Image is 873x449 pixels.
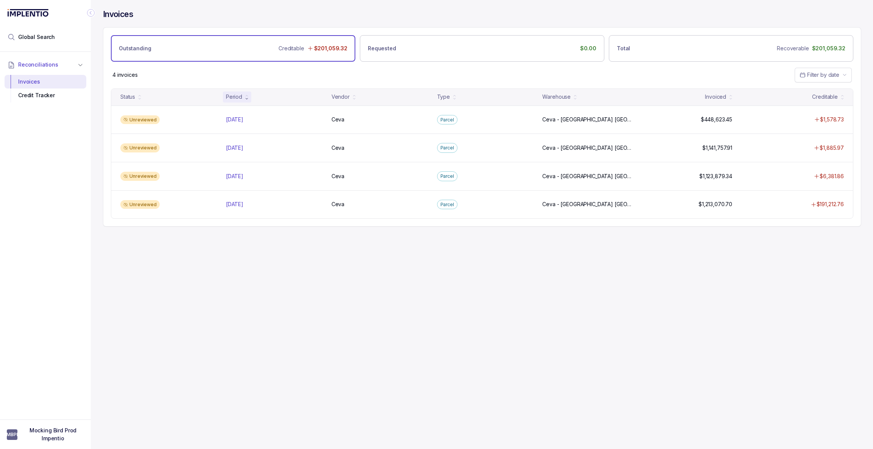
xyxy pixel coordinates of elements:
[812,45,845,52] p: $201,059.32
[5,56,86,73] button: Reconciliations
[542,116,633,123] p: Ceva - [GEOGRAPHIC_DATA] [GEOGRAPHIC_DATA], [GEOGRAPHIC_DATA] - [GEOGRAPHIC_DATA]
[368,45,396,52] p: Requested
[542,200,633,208] p: Ceva - [GEOGRAPHIC_DATA] [GEOGRAPHIC_DATA], [GEOGRAPHIC_DATA] - [GEOGRAPHIC_DATA]
[440,116,454,124] p: Parcel
[820,116,844,123] p: $1,578.73
[331,116,344,123] p: Ceva
[820,172,844,180] p: $6,381.86
[331,200,344,208] p: Ceva
[817,200,844,208] p: $191,212.76
[699,200,732,208] p: $1,213,070.70
[807,71,839,78] span: Filter by date
[795,68,852,82] button: Date Range Picker
[11,75,80,89] div: Invoices
[777,45,809,52] p: Recoverable
[11,89,80,102] div: Credit Tracker
[331,144,344,152] p: Ceva
[437,93,450,101] div: Type
[120,115,160,124] div: Unreviewed
[112,71,138,79] div: Remaining page entries
[617,45,630,52] p: Total
[820,144,844,152] p: $1,885.97
[542,144,633,152] p: Ceva - [GEOGRAPHIC_DATA] [GEOGRAPHIC_DATA], [GEOGRAPHIC_DATA] - [GEOGRAPHIC_DATA]
[279,45,304,52] p: Creditable
[5,73,86,104] div: Reconciliations
[119,45,151,52] p: Outstanding
[226,200,243,208] p: [DATE]
[331,93,350,101] div: Vendor
[18,33,55,41] span: Global Search
[120,93,135,101] div: Status
[226,93,242,101] div: Period
[542,93,571,101] div: Warehouse
[440,172,454,180] p: Parcel
[812,93,838,101] div: Creditable
[314,45,347,52] p: $201,059.32
[86,8,95,17] div: Collapse Icon
[699,172,732,180] p: $1,123,879.34
[542,172,633,180] p: Ceva - [GEOGRAPHIC_DATA] [GEOGRAPHIC_DATA], [GEOGRAPHIC_DATA] - [GEOGRAPHIC_DATA]
[440,201,454,208] p: Parcel
[7,429,17,440] span: User initials
[580,45,596,52] p: $0.00
[120,200,160,209] div: Unreviewed
[701,116,732,123] p: $448,623.45
[18,61,58,68] span: Reconciliations
[440,144,454,152] p: Parcel
[226,144,243,152] p: [DATE]
[226,172,243,180] p: [DATE]
[120,143,160,152] div: Unreviewed
[331,172,344,180] p: Ceva
[103,9,133,20] h4: Invoices
[22,427,84,442] p: Mocking Bird Prod Impentio
[226,116,243,123] p: [DATE]
[112,71,138,79] p: 4 invoices
[800,71,839,79] search: Date Range Picker
[705,93,726,101] div: Invoiced
[120,172,160,181] div: Unreviewed
[702,144,732,152] p: $1,141,757.91
[7,427,84,442] button: User initialsMocking Bird Prod Impentio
